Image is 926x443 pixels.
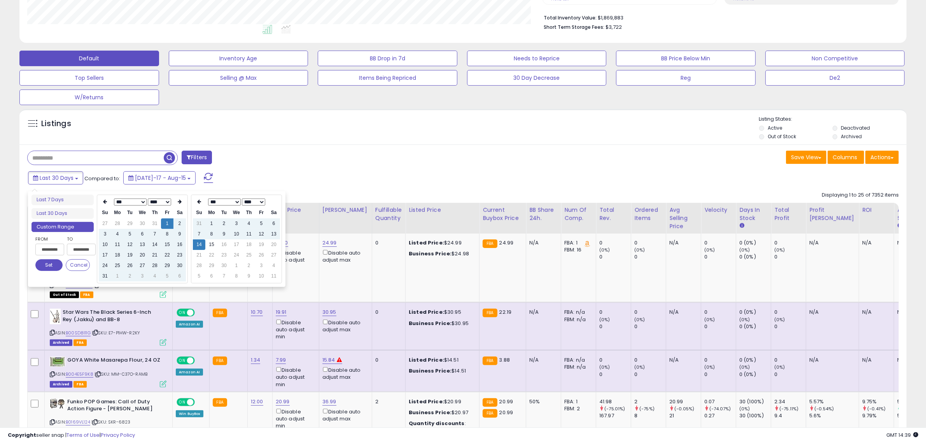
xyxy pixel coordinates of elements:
[28,171,83,185] button: Last 30 Days
[704,253,736,260] div: 0
[124,271,136,281] td: 2
[564,206,593,222] div: Num of Comp.
[218,260,230,271] td: 30
[862,309,888,316] div: N/A
[409,239,473,246] div: $24.99
[213,357,227,365] small: FBA
[161,239,173,250] td: 15
[669,239,695,246] div: N/A
[161,250,173,260] td: 22
[634,253,666,260] div: 0
[243,207,255,218] th: Th
[739,316,750,323] small: (0%)
[99,250,111,260] td: 17
[483,206,523,222] div: Current Buybox Price
[111,260,124,271] td: 25
[499,398,513,405] span: 20.99
[634,239,666,246] div: 0
[774,357,806,364] div: 0
[255,229,268,239] td: 12
[634,364,645,370] small: (0%)
[161,271,173,281] td: 5
[161,260,173,271] td: 29
[409,309,473,316] div: $30.95
[50,398,65,409] img: 51ARieqcELL._SL40_.jpg
[255,271,268,281] td: 10
[218,218,230,229] td: 2
[599,309,631,316] div: 0
[564,364,590,371] div: FBM: n/a
[268,218,280,229] td: 6
[111,229,124,239] td: 4
[67,431,100,439] a: Terms of Use
[161,229,173,239] td: 8
[739,364,750,370] small: (0%)
[213,398,227,407] small: FBA
[177,357,187,364] span: ON
[268,271,280,281] td: 11
[564,246,590,253] div: FBM: 16
[66,259,90,271] button: Cancel
[173,229,186,239] td: 9
[169,51,308,66] button: Inventory Age
[599,357,631,364] div: 0
[704,239,736,246] div: 0
[606,23,622,31] span: $3,722
[739,222,744,229] small: Days In Stock.
[409,308,444,316] b: Listed Price:
[897,222,902,229] small: Avg BB Share.
[230,260,243,271] td: 1
[276,248,313,271] div: Disable auto adjust min
[193,271,205,281] td: 5
[862,357,888,364] div: N/A
[634,247,645,253] small: (0%)
[193,260,205,271] td: 28
[544,24,604,30] b: Short Term Storage Fees:
[251,308,263,316] a: 10.70
[111,218,124,229] td: 28
[40,174,74,182] span: Last 30 Days
[704,247,715,253] small: (0%)
[50,398,166,434] div: ASIN:
[243,271,255,281] td: 9
[897,309,923,316] div: N/A
[276,206,316,214] div: Min Price
[322,308,336,316] a: 30.95
[173,260,186,271] td: 30
[230,239,243,250] td: 17
[176,369,203,376] div: Amazon AI
[255,207,268,218] th: Fr
[218,250,230,260] td: 23
[149,260,161,271] td: 28
[409,250,473,257] div: $24.98
[268,260,280,271] td: 4
[205,218,218,229] td: 1
[99,207,111,218] th: Su
[774,364,785,370] small: (0%)
[35,235,63,243] label: From
[483,357,497,365] small: FBA
[136,260,149,271] td: 27
[136,207,149,218] th: We
[529,357,555,364] div: N/A
[833,153,857,161] span: Columns
[865,151,899,164] button: Actions
[634,309,666,316] div: 0
[136,271,149,281] td: 3
[213,309,227,317] small: FBA
[529,398,555,405] div: 50%
[205,207,218,218] th: Mo
[124,260,136,271] td: 26
[243,260,255,271] td: 2
[634,371,666,378] div: 0
[544,14,597,21] b: Total Inventory Value:
[149,250,161,260] td: 21
[149,207,161,218] th: Th
[409,356,444,364] b: Listed Price:
[467,70,607,86] button: 30 Day Decrease
[774,253,806,260] div: 0
[124,239,136,250] td: 12
[704,206,733,214] div: Velocity
[173,207,186,218] th: Sa
[243,218,255,229] td: 4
